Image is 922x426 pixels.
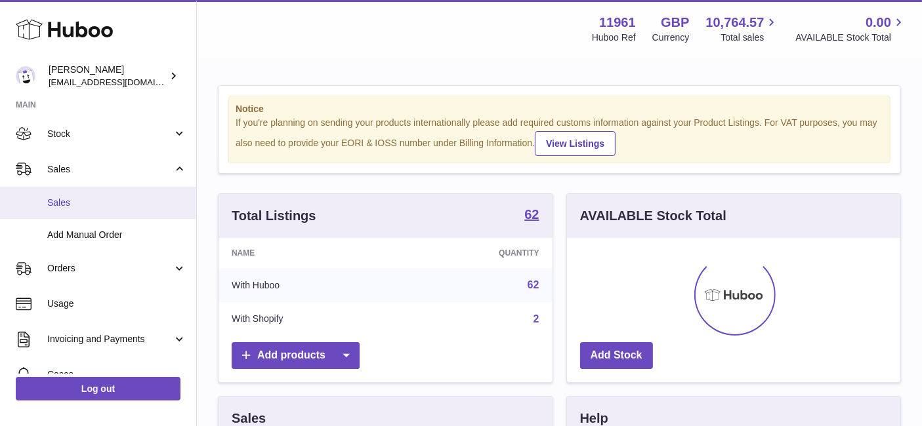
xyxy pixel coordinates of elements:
[661,14,689,31] strong: GBP
[580,207,726,225] h3: AVAILABLE Stock Total
[705,14,764,31] span: 10,764.57
[49,77,193,87] span: [EMAIL_ADDRESS][DOMAIN_NAME]
[232,207,316,225] h3: Total Listings
[534,313,539,324] a: 2
[219,268,398,302] td: With Huboo
[49,64,167,88] div: [PERSON_NAME]
[795,31,906,44] span: AVAILABLE Stock Total
[524,208,539,223] a: 62
[599,14,636,31] strong: 11961
[528,279,539,290] a: 62
[398,238,552,268] th: Quantity
[47,128,173,140] span: Stock
[219,238,398,268] th: Name
[47,333,173,345] span: Invoicing and Payments
[47,163,173,176] span: Sales
[16,377,180,400] a: Log out
[592,31,636,44] div: Huboo Ref
[47,368,186,381] span: Cases
[652,31,690,44] div: Currency
[866,14,891,31] span: 0.00
[219,302,398,336] td: With Shopify
[236,103,883,115] strong: Notice
[524,208,539,221] strong: 62
[16,66,35,86] img: internalAdmin-11961@internal.huboo.com
[47,229,186,241] span: Add Manual Order
[47,262,173,275] span: Orders
[47,197,186,209] span: Sales
[236,117,883,156] div: If you're planning on sending your products internationally please add required customs informati...
[795,14,906,44] a: 0.00 AVAILABLE Stock Total
[721,31,779,44] span: Total sales
[705,14,779,44] a: 10,764.57 Total sales
[47,298,186,310] span: Usage
[535,131,616,156] a: View Listings
[232,342,360,369] a: Add products
[580,342,653,369] a: Add Stock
